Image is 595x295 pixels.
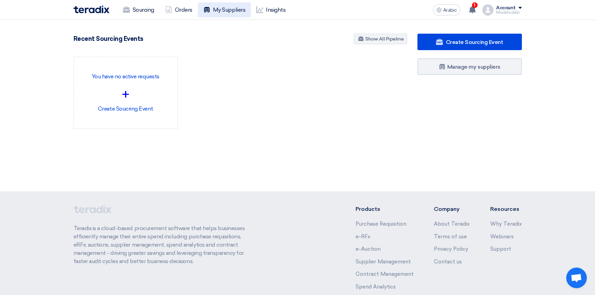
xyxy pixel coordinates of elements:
a: Supplier Management [355,259,411,265]
font: Orders [175,7,192,13]
font: Products [355,206,380,212]
font: Manage my suppliers [447,64,501,70]
a: Show All Pipeline [354,34,407,44]
a: Open chat [566,268,587,288]
a: About Teradix [434,221,470,227]
font: Create Sourcing Event [446,39,503,45]
a: Orders [160,2,198,18]
font: Sourcing [133,7,154,13]
button: Arabic [433,4,460,15]
font: Muslehuddin [496,10,520,15]
font: Account [496,5,516,11]
a: Spend Analytics [355,284,395,290]
font: My Suppliers [213,7,245,13]
a: Manage my suppliers [417,58,522,75]
font: Arabic [443,7,457,13]
a: Sourcing [117,2,160,18]
font: You have no active requests [92,73,159,80]
a: Webinars [490,234,514,240]
font: Insights [266,7,285,13]
a: e-Auction [355,246,380,252]
a: Support [490,246,511,252]
font: Show All Pipeline [365,36,404,42]
a: My Suppliers [198,2,251,18]
img: Teradix logo [74,5,109,13]
a: Insights [251,2,291,18]
font: Create Soucring Event [98,105,153,112]
img: profile_test.png [482,4,493,15]
a: Purchase Requisition [355,221,406,227]
a: Contact us [434,259,462,265]
a: Terms of use [434,234,467,240]
font: 1 [474,3,475,8]
font: + [122,86,129,103]
font: Resources [490,206,519,212]
a: Contract Management [355,271,413,277]
font: Teradix is a cloud-based procurement software that helps businesses efficiently manage their enti... [74,225,245,264]
font: Recent Sourcing Events [74,35,143,43]
a: Privacy Policy [434,246,468,252]
a: e-RFx [355,234,370,240]
a: Why Teradix [490,221,522,227]
font: Company [434,206,460,212]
